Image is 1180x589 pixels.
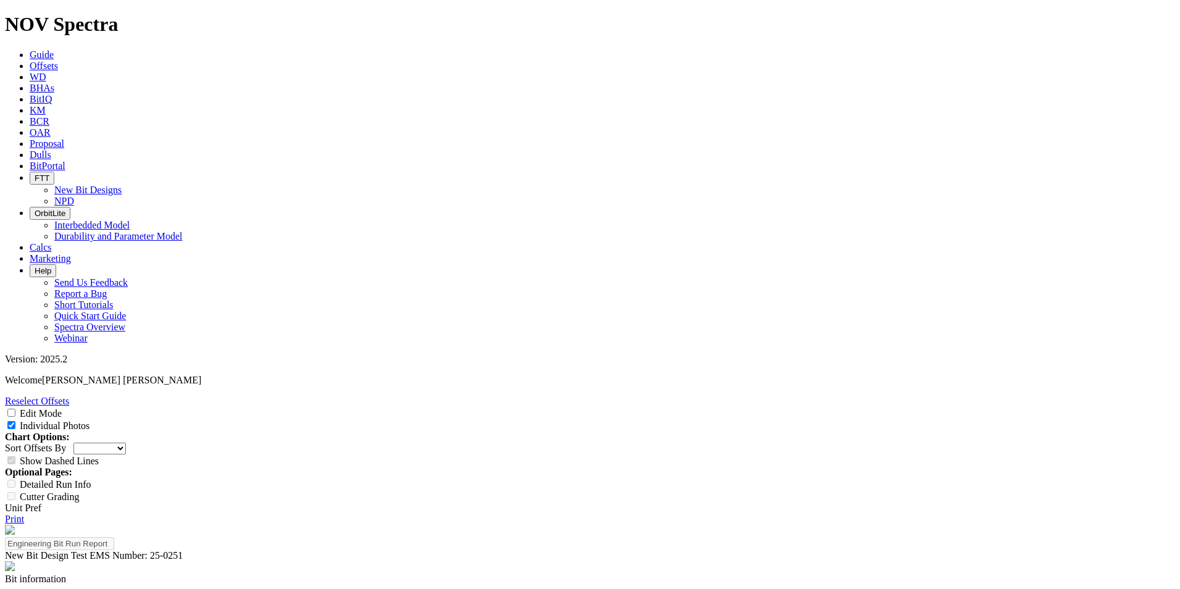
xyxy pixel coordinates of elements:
[20,420,89,431] label: Individual Photos
[54,311,126,321] a: Quick Start Guide
[54,185,122,195] a: New Bit Designs
[5,354,1175,365] div: Version: 2025.2
[30,105,46,115] a: KM
[30,149,51,160] a: Dulls
[54,196,74,206] a: NPD
[5,467,72,477] strong: Optional Pages:
[5,525,1175,574] report-header: 'Engineering Bit Run Report'
[54,299,114,310] a: Short Tutorials
[30,116,49,127] a: BCR
[30,61,58,71] a: Offsets
[35,173,49,183] span: FTT
[30,207,70,220] button: OrbitLite
[30,138,64,149] a: Proposal
[42,375,201,385] span: [PERSON_NAME] [PERSON_NAME]
[35,266,51,275] span: Help
[20,456,99,466] label: Show Dashed Lines
[20,479,91,490] label: Detailed Run Info
[54,220,130,230] a: Interbedded Model
[5,550,1175,561] div: New Bit Design Test EMS Number: 25-0251
[5,514,24,524] a: Print
[54,322,125,332] a: Spectra Overview
[30,264,56,277] button: Help
[30,161,65,171] a: BitPortal
[30,83,54,93] a: BHAs
[30,127,51,138] a: OAR
[54,333,88,343] a: Webinar
[5,432,69,442] strong: Chart Options:
[20,408,62,419] label: Edit Mode
[30,242,52,253] a: Calcs
[54,231,183,241] a: Durability and Parameter Model
[5,574,1175,585] div: Bit information
[35,209,65,218] span: OrbitLite
[5,561,15,571] img: spectra-logo.8771a380.png
[5,525,15,535] img: NOV_WT_RH_Logo_Vert_RGB_F.d63d51a4.png
[30,94,52,104] a: BitIQ
[5,503,41,513] a: Unit Pref
[54,277,128,288] a: Send Us Feedback
[30,72,46,82] a: WD
[30,49,54,60] a: Guide
[5,443,66,453] label: Sort Offsets By
[30,172,54,185] button: FTT
[54,288,107,299] a: Report a Bug
[5,13,1175,36] h1: NOV Spectra
[5,396,69,406] a: Reselect Offsets
[5,537,114,550] input: Click to edit report title
[5,375,1175,386] p: Welcome
[20,491,79,502] label: Cutter Grading
[30,253,71,264] a: Marketing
